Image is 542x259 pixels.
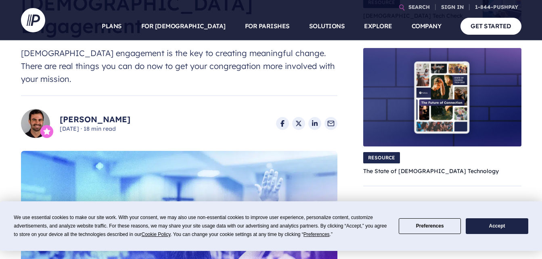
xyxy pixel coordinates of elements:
[399,218,461,234] button: Preferences
[412,12,442,40] a: COMPANY
[309,12,345,40] a: SOLUTIONS
[276,117,289,130] a: Share on Facebook
[308,117,321,130] a: Share on LinkedIn
[324,117,337,130] a: Share via Email
[141,12,226,40] a: FOR [DEMOGRAPHIC_DATA]
[466,218,528,234] button: Accept
[60,125,130,133] span: [DATE] 18 min read
[364,12,392,40] a: EXPLORE
[142,232,171,237] span: Cookie Policy
[14,213,389,239] div: We use essential cookies to make our site work. With your consent, we may also use non-essential ...
[303,232,330,237] span: Preferences
[60,114,130,125] a: [PERSON_NAME]
[292,117,305,130] a: Share on X
[102,12,122,40] a: PLANS
[21,109,50,138] img: Ryan Nelson
[21,47,337,86] span: [DEMOGRAPHIC_DATA] engagement is the key to creating meaningful change. There are real things you...
[363,167,499,175] a: The State of [DEMOGRAPHIC_DATA] Technology
[363,152,400,163] span: RESOURCE
[460,18,521,34] a: GET STARTED
[245,12,290,40] a: FOR PARISHES
[81,125,82,132] span: ·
